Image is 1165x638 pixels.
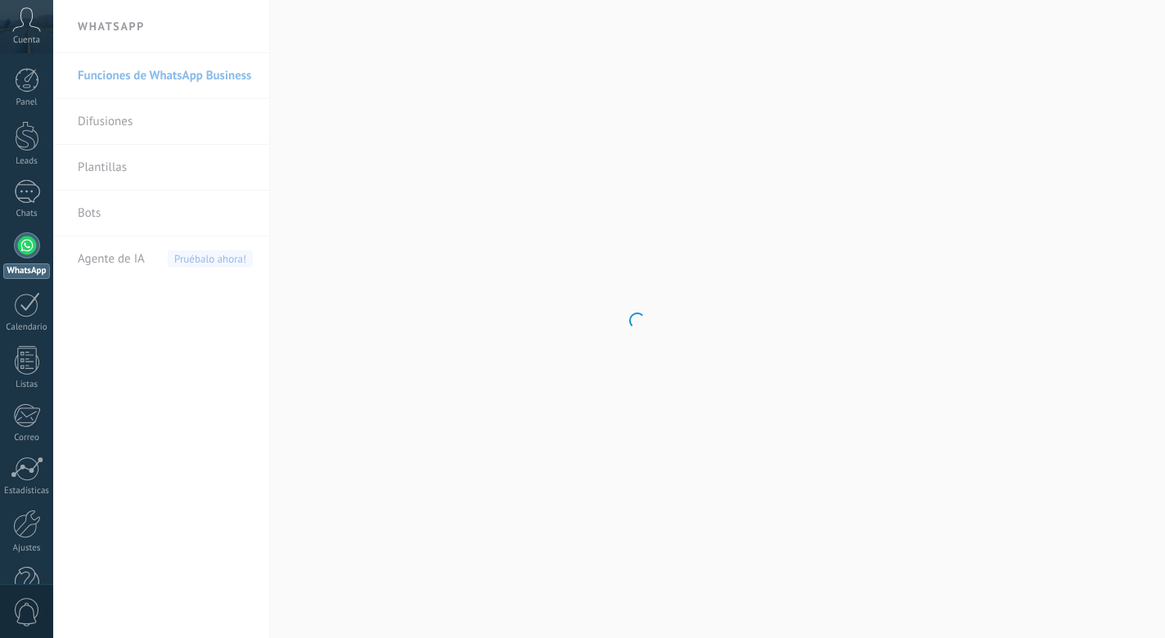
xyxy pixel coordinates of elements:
[3,543,51,554] div: Ajustes
[3,380,51,390] div: Listas
[3,156,51,167] div: Leads
[3,486,51,496] div: Estadísticas
[3,322,51,333] div: Calendario
[3,209,51,219] div: Chats
[13,35,40,46] span: Cuenta
[3,263,50,279] div: WhatsApp
[3,97,51,108] div: Panel
[3,433,51,443] div: Correo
